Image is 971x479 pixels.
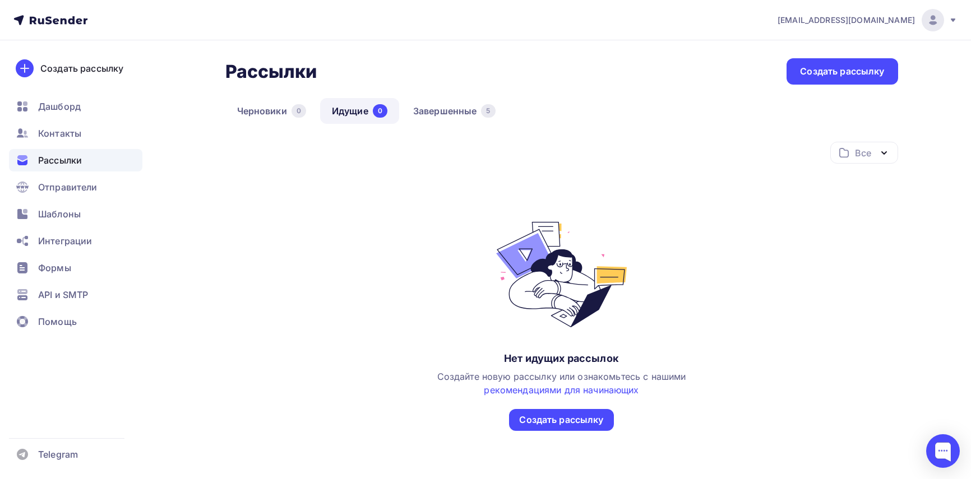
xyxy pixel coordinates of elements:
[320,98,399,124] a: Идущие0
[38,261,71,275] span: Формы
[9,257,142,279] a: Формы
[38,234,92,248] span: Интеграции
[38,180,98,194] span: Отправители
[9,122,142,145] a: Контакты
[38,154,82,167] span: Рассылки
[38,127,81,140] span: Контакты
[9,176,142,198] a: Отправители
[38,100,81,113] span: Дашборд
[225,61,317,83] h2: Рассылки
[9,95,142,118] a: Дашборд
[481,104,495,118] div: 5
[484,384,639,396] a: рекомендациями для начинающих
[292,104,306,118] div: 0
[373,104,387,118] div: 0
[40,62,123,75] div: Создать рассылку
[38,288,88,301] span: API и SMTP
[9,203,142,225] a: Шаблоны
[519,413,603,426] div: Создать рассылку
[800,65,884,78] div: Создать рассылку
[778,15,915,26] span: [EMAIL_ADDRESS][DOMAIN_NAME]
[38,207,81,221] span: Шаблоны
[437,371,686,396] span: Создайте новую рассылку или ознакомьтесь с нашими
[504,352,619,365] div: Нет идущих рассылок
[9,149,142,171] a: Рассылки
[778,9,958,31] a: [EMAIL_ADDRESS][DOMAIN_NAME]
[38,315,77,328] span: Помощь
[38,448,78,461] span: Telegram
[830,142,898,164] button: Все
[225,98,318,124] a: Черновики0
[401,98,507,124] a: Завершенные5
[855,146,871,160] div: Все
